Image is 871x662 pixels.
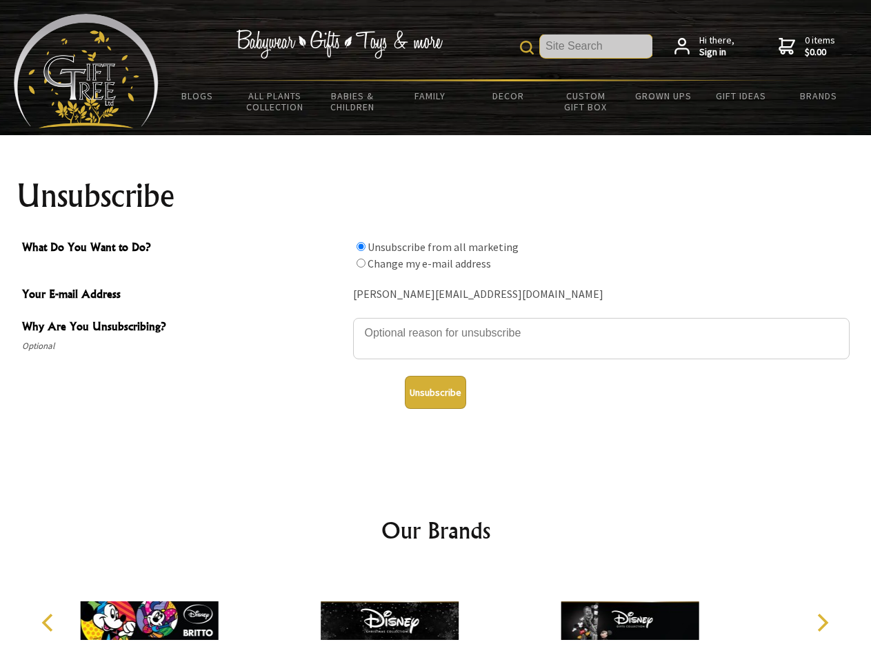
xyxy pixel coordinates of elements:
[237,81,314,121] a: All Plants Collection
[159,81,237,110] a: BLOGS
[22,239,346,259] span: What Do You Want to Do?
[357,242,366,251] input: What Do You Want to Do?
[236,30,443,59] img: Babywear - Gifts - Toys & more
[805,46,835,59] strong: $0.00
[469,81,547,110] a: Decor
[14,14,159,128] img: Babyware - Gifts - Toys and more...
[34,608,65,638] button: Previous
[674,34,734,59] a: Hi there,Sign in
[22,318,346,338] span: Why Are You Unsubscribing?
[392,81,470,110] a: Family
[353,284,850,305] div: [PERSON_NAME][EMAIL_ADDRESS][DOMAIN_NAME]
[702,81,780,110] a: Gift Ideas
[368,240,519,254] label: Unsubscribe from all marketing
[520,41,534,54] img: product search
[17,179,855,212] h1: Unsubscribe
[699,46,734,59] strong: Sign in
[807,608,837,638] button: Next
[357,259,366,268] input: What Do You Want to Do?
[547,81,625,121] a: Custom Gift Box
[699,34,734,59] span: Hi there,
[405,376,466,409] button: Unsubscribe
[353,318,850,359] textarea: Why Are You Unsubscribing?
[368,257,491,270] label: Change my e-mail address
[22,338,346,354] span: Optional
[28,514,844,547] h2: Our Brands
[22,285,346,305] span: Your E-mail Address
[780,81,858,110] a: Brands
[314,81,392,121] a: Babies & Children
[624,81,702,110] a: Grown Ups
[779,34,835,59] a: 0 items$0.00
[540,34,652,58] input: Site Search
[805,34,835,59] span: 0 items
